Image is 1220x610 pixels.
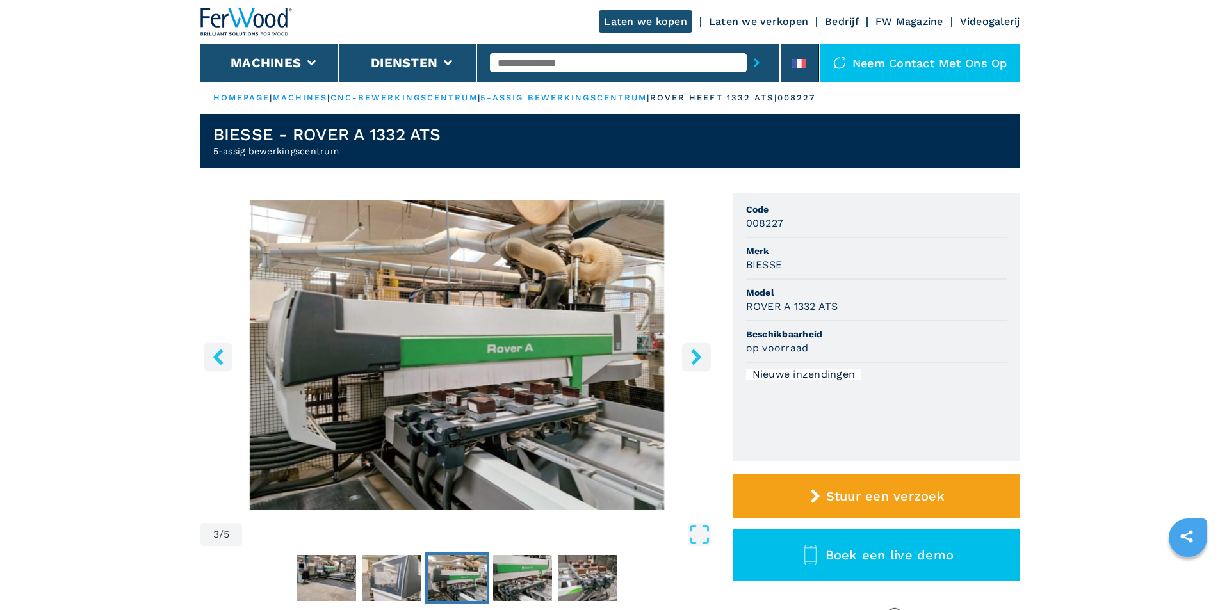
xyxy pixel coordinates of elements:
button: Boek een live demo [733,529,1020,581]
font: | [327,93,330,102]
a: sharethis [1171,520,1203,552]
img: 8a0e401a24a6e1fbeb6d1a3299e2d2a5 [558,555,617,601]
font: Stuur een verzoek [826,488,945,504]
a: CNC-bewerkingscentrum [330,93,478,102]
img: 7c210da7f76baaecbc4229e4dec48a93 [362,555,421,601]
font: | [270,93,272,102]
button: Volledig scherm openen [245,523,710,546]
img: BIESSE ROVER A 1332 ATS 5-assig bewerkingscentrum [200,200,714,510]
font: BIESSE [746,259,783,271]
font: Model [746,287,774,298]
button: verzendknop [747,48,767,77]
iframe: Kat [1166,552,1210,600]
a: FW Magazine [875,15,943,28]
nav: Miniatuurnavigatie [200,552,714,604]
button: Ga naar dia 5 [556,552,620,604]
font: 3 [213,528,219,540]
img: 815e2a6bae1817489f8d33323df0e999 [428,555,487,601]
font: 008227 [746,217,784,229]
img: Neem contact met ons op [833,56,846,69]
button: Ga naar dia 3 [425,552,489,604]
a: HOMEPAGE [213,93,270,102]
a: machines [273,93,328,102]
font: Boek een live demo [826,547,954,563]
font: 5 [224,528,229,540]
a: Videogalerij [960,15,1020,28]
button: rechtermuisknop [682,342,711,371]
font: | [478,93,480,102]
button: Ga naar dia 4 [491,552,555,604]
a: Laten we kopen [599,10,692,33]
font: 008227 [777,93,816,102]
button: Ga naar dia 1 [295,552,359,604]
img: 289a58221646ec4d1c7d2cb8968fddc7 [297,555,356,601]
font: / [219,528,224,540]
font: op voorraad [746,342,809,354]
font: ROVER A 1332 ATS [746,300,838,312]
font: | [774,93,777,102]
font: Laten we kopen [604,15,687,28]
a: Bedrijf [825,15,859,28]
img: 33b3e5796db39b64221aab2f76e70bf1 [493,555,552,601]
font: Nieuwe inzendingen [752,368,856,380]
font: Beschikbaarheid [746,329,823,339]
button: Stuur een verzoek [733,474,1020,518]
button: Machines [231,55,301,70]
font: Merk [746,246,770,256]
button: Diensten [371,55,437,70]
font: BIESSE - ROVER A 1332 ATS [213,125,441,144]
font: Neem contact met ons op [852,56,1007,70]
div: Ga naar dia 3 [200,200,714,510]
button: linkerknop [204,342,232,371]
a: Laten we verkopen [709,15,808,28]
font: 5-assig bewerkingscentrum [213,146,339,156]
font: rover heeft 1332 ats [650,93,774,102]
font: Code [746,204,769,214]
font: | [647,93,649,102]
a: 5-assig bewerkingscentrum [480,93,647,102]
button: Ga naar dia 2 [360,552,424,604]
img: Ferwood [200,8,293,36]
